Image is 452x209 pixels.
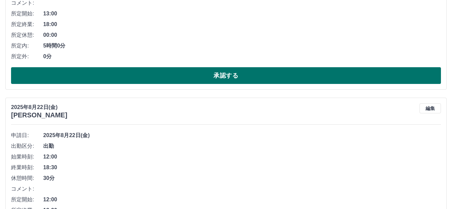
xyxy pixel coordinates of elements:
[43,153,441,161] span: 12:00
[11,153,43,161] span: 始業時刻:
[11,196,43,204] span: 所定開始:
[11,31,43,39] span: 所定休憩:
[43,164,441,172] span: 18:30
[43,53,441,61] span: 0分
[11,67,441,84] button: 承認する
[11,42,43,50] span: 所定内:
[11,142,43,150] span: 出勤区分:
[43,131,441,139] span: 2025年8月22日(金)
[11,103,67,111] p: 2025年8月22日(金)
[43,174,441,182] span: 30分
[11,131,43,139] span: 申請日:
[419,103,441,113] button: 編集
[43,42,441,50] span: 5時間0分
[11,174,43,182] span: 休憩時間:
[43,20,441,28] span: 18:00
[11,20,43,28] span: 所定終業:
[11,164,43,172] span: 終業時刻:
[11,53,43,61] span: 所定外:
[43,196,441,204] span: 12:00
[43,142,441,150] span: 出勤
[43,10,441,18] span: 13:00
[11,10,43,18] span: 所定開始:
[11,185,43,193] span: コメント:
[43,31,441,39] span: 00:00
[11,111,67,119] h3: [PERSON_NAME]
